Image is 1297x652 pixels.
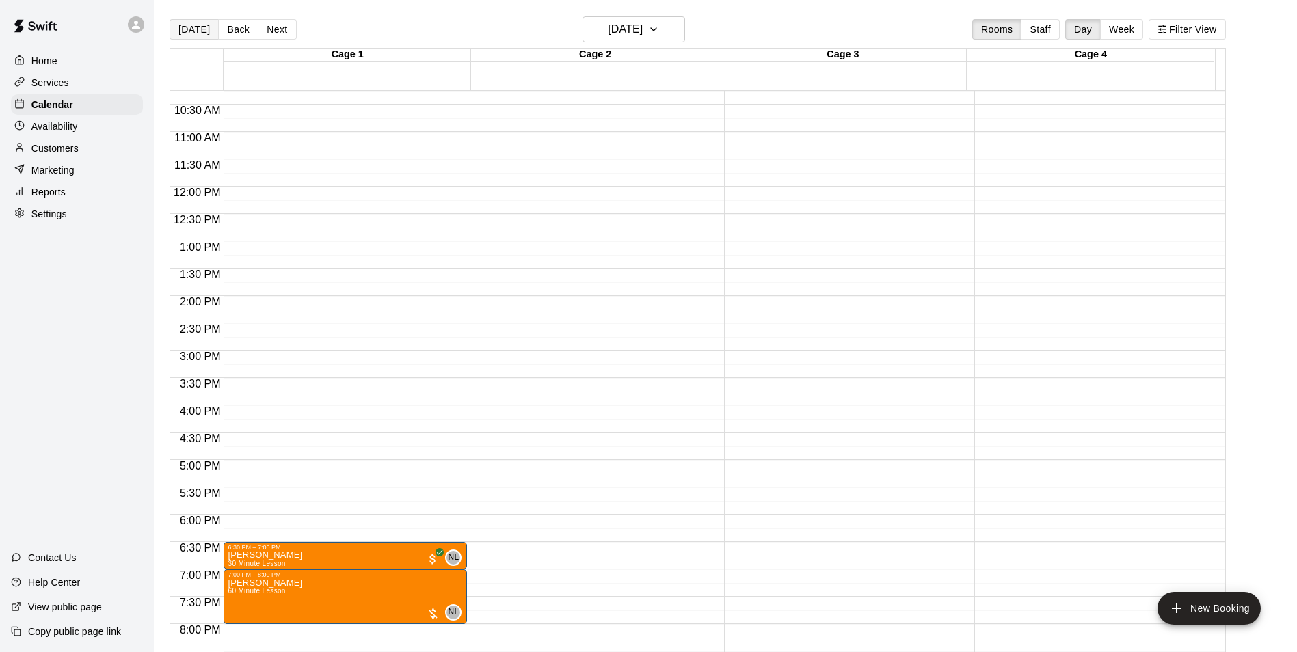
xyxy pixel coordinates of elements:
div: 6:30 PM – 7:00 PM: 30 Minute Lesson [224,542,467,569]
p: Home [31,54,57,68]
a: Reports [11,182,143,202]
h6: [DATE] [608,20,643,39]
span: 5:30 PM [176,487,224,499]
p: Reports [31,185,66,199]
span: 7:30 PM [176,597,224,608]
span: 2:00 PM [176,296,224,308]
span: 4:00 PM [176,405,224,417]
div: Nic Luc [445,604,462,621]
div: 6:30 PM – 7:00 PM [228,544,463,551]
button: Week [1100,19,1143,40]
span: NL [448,551,459,565]
p: Copy public page link [28,625,121,638]
div: 7:00 PM – 8:00 PM: Giuseppe Macri [224,569,467,624]
span: NL [448,606,459,619]
div: 7:00 PM – 8:00 PM [228,571,463,578]
span: All customers have paid [426,552,440,566]
span: 8:00 PM [176,624,224,636]
span: 10:30 AM [171,105,224,116]
p: Contact Us [28,551,77,565]
a: Customers [11,138,143,159]
span: 6:00 PM [176,515,224,526]
span: 1:30 PM [176,269,224,280]
p: Marketing [31,163,75,177]
span: Nic Luc [451,549,462,566]
span: 11:30 AM [171,159,224,171]
span: 1:00 PM [176,241,224,253]
p: Customers [31,141,79,155]
p: Availability [31,120,78,133]
span: 3:00 PM [176,351,224,362]
span: 30 Minute Lesson [228,560,285,567]
span: 60 Minute Lesson [228,587,285,595]
p: Settings [31,207,67,221]
a: Calendar [11,94,143,115]
button: Staff [1021,19,1060,40]
button: Back [218,19,258,40]
span: 7:00 PM [176,569,224,581]
span: 12:00 PM [170,187,224,198]
a: Settings [11,204,143,224]
button: Day [1065,19,1101,40]
span: 6:30 PM [176,542,224,554]
span: 12:30 PM [170,214,224,226]
a: Availability [11,116,143,137]
span: Nic Luc [451,604,462,621]
div: Cage 1 [224,49,471,62]
div: Cage 2 [471,49,719,62]
a: Home [11,51,143,71]
span: 3:30 PM [176,378,224,390]
button: Rooms [972,19,1021,40]
a: Services [11,72,143,93]
div: Cage 3 [719,49,967,62]
p: View public page [28,600,102,614]
button: Next [258,19,296,40]
button: Filter View [1149,19,1225,40]
button: add [1158,592,1261,625]
span: 4:30 PM [176,433,224,444]
button: [DATE] [583,16,685,42]
p: Services [31,76,69,90]
div: Nic Luc [445,549,462,566]
button: [DATE] [170,19,219,40]
p: Help Center [28,575,80,589]
a: Marketing [11,160,143,180]
p: Calendar [31,98,73,111]
div: Cage 4 [967,49,1214,62]
span: 5:00 PM [176,460,224,472]
span: 11:00 AM [171,132,224,144]
span: 2:30 PM [176,323,224,335]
